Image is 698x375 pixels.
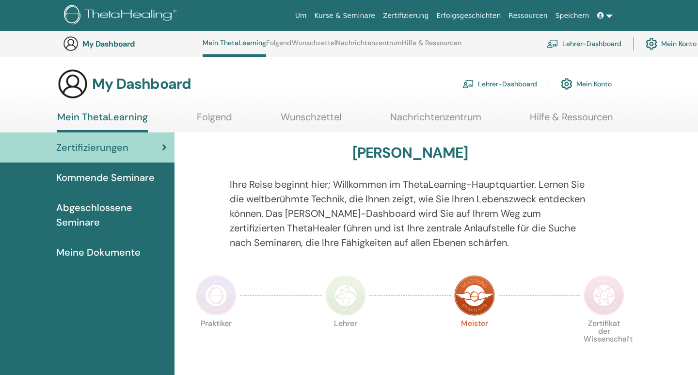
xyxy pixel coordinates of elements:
[196,275,237,316] img: Practitioner
[230,177,591,250] p: Ihre Reise beginnt hier; Willkommen im ThetaLearning-Hauptquartier. Lernen Sie die weltberühmte T...
[561,76,572,92] img: cog.svg
[454,320,495,360] p: Meister
[63,36,79,51] img: generic-user-icon.jpg
[352,144,468,162] h3: [PERSON_NAME]
[561,73,612,95] a: Mein Konto
[56,170,155,185] span: Kommende Seminare
[552,7,593,25] a: Speichern
[547,39,558,48] img: chalkboard-teacher.svg
[402,39,461,54] a: Hilfe & Ressourcen
[56,140,128,155] span: Zertifizierungen
[390,111,481,130] a: Nachrichtenzentrum
[325,320,366,360] p: Lehrer
[281,111,341,130] a: Wunschzettel
[311,7,379,25] a: Kurse & Seminare
[92,75,191,93] h3: My Dashboard
[64,5,180,27] img: logo.png
[379,7,432,25] a: Zertifizierung
[56,200,167,229] span: Abgeschlossene Seminare
[203,39,266,57] a: Mein ThetaLearning
[547,33,621,54] a: Lehrer-Dashboard
[57,111,148,132] a: Mein ThetaLearning
[432,7,505,25] a: Erfolgsgeschichten
[462,73,537,95] a: Lehrer-Dashboard
[82,39,179,49] h3: My Dashboard
[266,39,291,54] a: Folgend
[197,111,232,130] a: Folgend
[291,7,311,25] a: Um
[292,39,336,54] a: Wunschzettel
[646,35,657,52] img: cog.svg
[57,68,88,99] img: generic-user-icon.jpg
[505,7,551,25] a: Ressourcen
[336,39,402,54] a: Nachrichtenzentrum
[325,275,366,316] img: Instructor
[462,80,474,88] img: chalkboard-teacher.svg
[530,111,613,130] a: Hilfe & Ressourcen
[646,33,697,54] a: Mein Konto
[454,275,495,316] img: Master
[56,245,141,260] span: Meine Dokumente
[584,320,624,360] p: Zertifikat der Wissenschaft
[584,275,624,316] img: Certificate of Science
[196,320,237,360] p: Praktiker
